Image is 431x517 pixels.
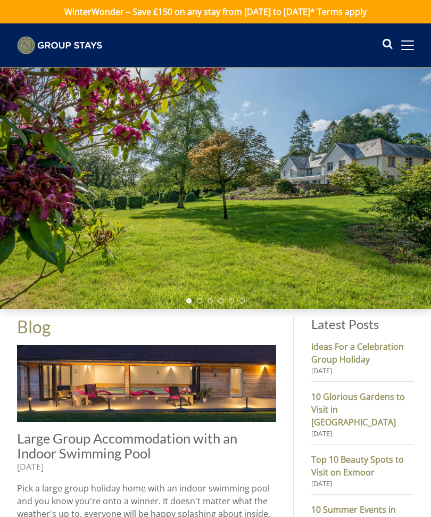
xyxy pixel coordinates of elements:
[17,345,276,423] img: Large Group Accommodation with an Indoor Swimming Pool
[311,340,414,366] strong: Ideas For a Celebration Group Holiday
[17,430,237,461] a: Large Group Accommodation with an Indoor Swimming Pool
[311,340,414,376] a: Ideas For a Celebration Group Holiday [DATE]
[311,366,414,376] small: [DATE]
[17,36,102,54] img: Group Stays
[311,429,414,439] small: [DATE]
[311,479,414,489] small: [DATE]
[311,453,414,479] strong: Top 10 Beauty Spots to Visit on Exmoor
[311,390,414,439] a: 10 Glorious Gardens to Visit in [GEOGRAPHIC_DATA] [DATE]
[17,316,51,337] a: Blog
[311,316,379,332] a: Latest Posts
[17,461,44,473] time: [DATE]
[311,453,414,489] a: Top 10 Beauty Spots to Visit on Exmoor [DATE]
[311,390,414,429] strong: 10 Glorious Gardens to Visit in [GEOGRAPHIC_DATA]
